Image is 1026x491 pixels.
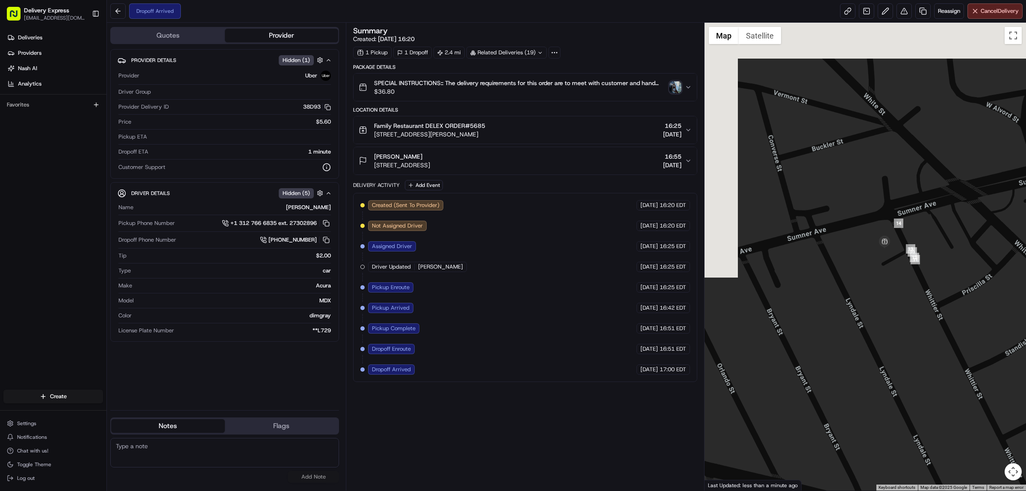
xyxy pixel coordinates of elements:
[136,282,331,290] div: Acura
[9,124,22,138] img: Angelique Valdez
[18,80,41,88] span: Analytics
[305,72,317,80] span: Uber
[60,212,103,219] a: Powered byPylon
[894,219,903,228] div: 14
[640,304,658,312] span: [DATE]
[709,27,739,44] button: Show street map
[3,417,103,429] button: Settings
[938,7,960,15] span: Reassign
[669,81,681,93] img: photo_proof_of_pickup image
[71,133,74,139] span: •
[374,87,666,96] span: $36.80
[374,79,666,87] span: SPECIAL INSTRUCTIONS:: The delivery requirements for this order are to meet with customer and han...
[118,186,332,200] button: Driver DetailsHidden (5)
[9,192,15,199] div: 📗
[353,35,415,43] span: Created:
[283,56,310,64] span: Hidden ( 1 )
[640,284,658,291] span: [DATE]
[906,244,915,254] div: 13
[374,161,430,169] span: [STREET_ADDRESS]
[967,3,1023,19] button: CancelDelivery
[934,3,964,19] button: Reassign
[660,284,686,291] span: 16:25 EDT
[50,393,67,400] span: Create
[118,204,133,211] span: Name
[38,90,118,97] div: We're available if you need us!
[372,222,423,230] span: Not Assigned Driver
[3,46,106,60] a: Providers
[18,49,41,57] span: Providers
[372,284,410,291] span: Pickup Enroute
[3,77,106,91] a: Analytics
[225,29,339,42] button: Provider
[3,31,106,44] a: Deliveries
[225,419,339,433] button: Flags
[268,236,317,244] span: [PHONE_NUMBER]
[466,47,547,59] div: Related Deliveries (19)
[69,156,86,163] span: [DATE]
[17,156,24,163] img: 1736555255976-a54dd68f-1ca7-489b-9aae-adbdc363a1c4
[137,204,331,211] div: [PERSON_NAME]
[663,152,681,161] span: 16:55
[9,82,24,97] img: 1736555255976-a54dd68f-1ca7-489b-9aae-adbdc363a1c4
[660,345,686,353] span: 16:51 EDT
[374,130,485,139] span: [STREET_ADDRESS][PERSON_NAME]
[137,297,331,305] div: MDX
[640,201,658,209] span: [DATE]
[3,98,103,112] div: Favorites
[3,3,88,24] button: Delivery Express[EMAIL_ADDRESS][DOMAIN_NAME]
[9,9,26,26] img: Nash
[17,191,65,200] span: Knowledge Base
[130,252,331,260] div: $2.00
[24,15,85,21] button: [EMAIL_ADDRESS][DOMAIN_NAME]
[3,390,103,403] button: Create
[27,156,62,163] span: Regen Pajulas
[24,6,69,15] button: Delivery Express
[69,188,141,203] a: 💻API Documentation
[3,458,103,470] button: Toggle Theme
[705,480,802,491] div: Last Updated: less than a minute ago
[118,163,165,171] span: Customer Support
[17,461,51,468] span: Toggle Theme
[118,327,174,334] span: License Plate Number
[972,485,984,490] a: Terms (opens in new tab)
[135,312,331,319] div: dimgray
[17,475,35,482] span: Log out
[353,47,392,59] div: 1 Pickup
[118,148,148,156] span: Dropoff ETA
[17,420,36,427] span: Settings
[22,55,141,64] input: Clear
[118,252,127,260] span: Tip
[18,65,37,72] span: Nash AI
[372,263,411,271] span: Driver Updated
[76,133,93,139] span: [DATE]
[660,243,686,250] span: 16:25 EDT
[5,188,69,203] a: 📗Knowledge Base
[660,222,686,230] span: 16:20 EDT
[660,366,686,373] span: 17:00 EDT
[3,445,103,457] button: Chat with us!
[374,152,422,161] span: [PERSON_NAME]
[260,235,331,245] a: [PHONE_NUMBER]
[17,133,24,140] img: 1736555255976-a54dd68f-1ca7-489b-9aae-adbdc363a1c4
[9,148,22,161] img: Regen Pajulas
[879,485,915,491] button: Keyboard shortcuts
[1005,463,1022,480] button: Map camera controls
[303,103,331,111] button: 38D93
[353,182,400,189] div: Delivery Activity
[81,191,137,200] span: API Documentation
[640,263,658,271] span: [DATE]
[640,222,658,230] span: [DATE]
[118,297,134,305] span: Model
[18,82,33,97] img: 1738778727109-b901c2ba-d612-49f7-a14d-d897ce62d23f
[17,447,48,454] span: Chat with us!
[118,88,151,96] span: Driver Group
[663,130,681,139] span: [DATE]
[372,243,412,250] span: Assigned Driver
[118,133,147,141] span: Pickup ETA
[372,304,410,312] span: Pickup Arrived
[372,366,411,373] span: Dropoff Arrived
[353,64,697,71] div: Package Details
[283,189,310,197] span: Hidden ( 5 )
